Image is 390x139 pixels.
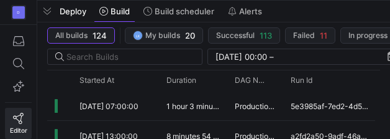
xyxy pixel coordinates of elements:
span: – [270,52,274,62]
span: All builds [55,31,88,40]
div: D [12,6,25,19]
span: Deploy [60,6,86,16]
button: Alerts [222,1,268,22]
span: [DATE] 07:00:00 [79,102,138,111]
span: Alerts [239,6,262,16]
a: D [5,2,32,23]
input: Start datetime [215,52,267,62]
input: End datetime [276,52,358,62]
div: LK [133,31,143,41]
button: LKMy builds20 [125,27,203,44]
input: Search Builds [66,52,192,62]
span: 11 [320,31,327,41]
div: 5e3985af-7ed2-4d5d-bbcd-0372be6ade01 [283,91,376,120]
y42-duration: 1 hour 3 minutes 32 seconds [166,102,266,111]
span: Production_Job [235,92,276,121]
span: 113 [260,31,272,41]
span: Successful [216,31,255,40]
span: Duration [166,76,196,85]
span: 124 [93,31,107,41]
span: 20 [185,31,195,41]
span: Editor [10,127,27,134]
span: Started At [79,76,114,85]
span: DAG Name [235,76,267,85]
button: Build scheduler [138,1,220,22]
span: Build scheduler [155,6,214,16]
span: Failed [293,31,315,40]
button: Build [94,1,135,22]
span: Run Id [291,76,312,85]
span: My builds [145,31,180,40]
span: Build [111,6,130,16]
a: Editor [5,108,32,139]
span: In progress [348,31,388,40]
button: All builds124 [47,27,115,44]
button: Successful113 [208,27,280,44]
button: Failed11 [285,27,335,44]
